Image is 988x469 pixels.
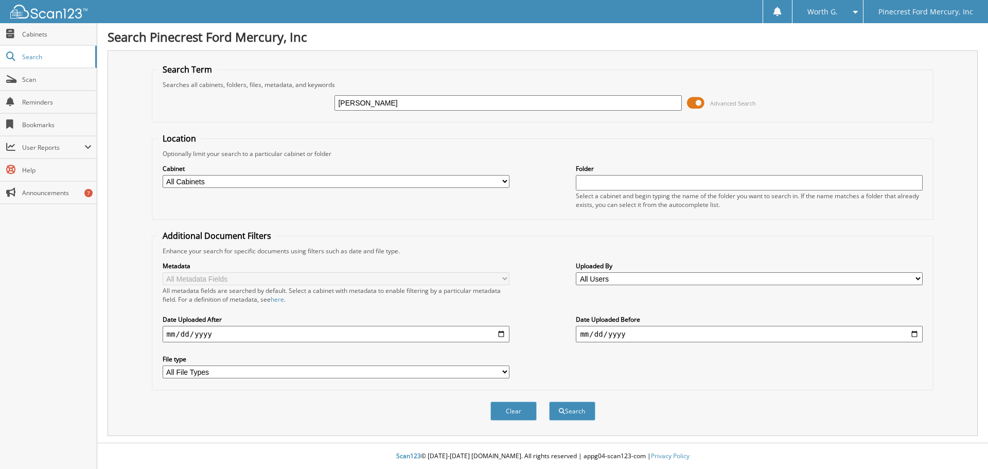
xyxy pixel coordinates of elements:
[157,64,217,75] legend: Search Term
[163,355,509,363] label: File type
[163,326,509,342] input: start
[22,166,92,175] span: Help
[10,5,87,19] img: scan123-logo-white.svg
[710,99,756,107] span: Advanced Search
[163,286,509,304] div: All metadata fields are searched by default. Select a cabinet with metadata to enable filtering b...
[22,75,92,84] span: Scan
[576,315,923,324] label: Date Uploaded Before
[396,451,421,460] span: Scan123
[97,444,988,469] div: © [DATE]-[DATE] [DOMAIN_NAME]. All rights reserved | appg04-scan123-com |
[576,326,923,342] input: end
[651,451,690,460] a: Privacy Policy
[22,53,90,61] span: Search
[108,28,978,45] h1: Search Pinecrest Ford Mercury, Inc
[22,120,92,129] span: Bookmarks
[576,164,923,173] label: Folder
[163,164,509,173] label: Cabinet
[157,133,201,144] legend: Location
[22,143,84,152] span: User Reports
[157,149,928,158] div: Optionally limit your search to a particular cabinet or folder
[271,295,284,304] a: here
[157,247,928,255] div: Enhance your search for specific documents using filters such as date and file type.
[157,80,928,89] div: Searches all cabinets, folders, files, metadata, and keywords
[549,402,595,421] button: Search
[163,315,509,324] label: Date Uploaded After
[576,192,923,209] div: Select a cabinet and begin typing the name of the folder you want to search in. If the name match...
[576,262,923,270] label: Uploaded By
[937,420,988,469] iframe: Chat Widget
[84,189,93,197] div: 7
[22,188,92,197] span: Announcements
[22,30,92,39] span: Cabinets
[490,402,537,421] button: Clear
[22,98,92,107] span: Reminders
[157,230,276,241] legend: Additional Document Filters
[878,9,973,15] span: Pinecrest Ford Mercury, Inc
[163,262,509,270] label: Metadata
[807,9,838,15] span: Worth G.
